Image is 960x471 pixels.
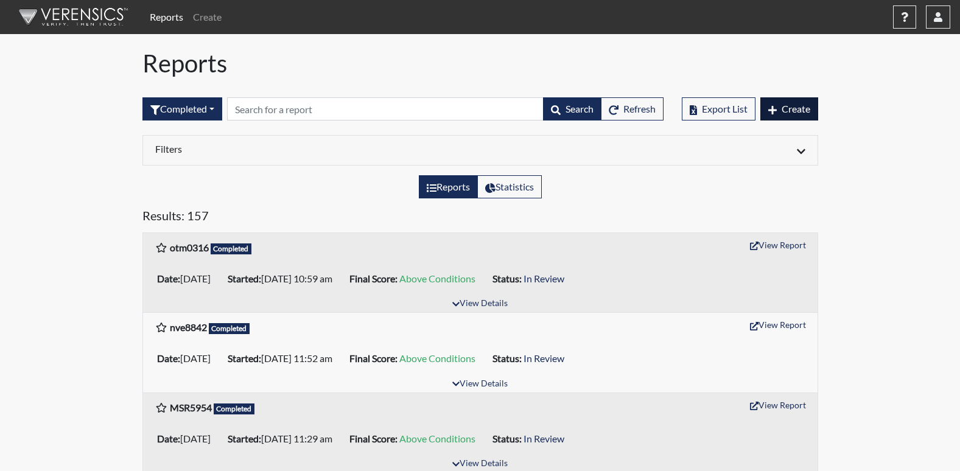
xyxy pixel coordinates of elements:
span: Refresh [623,103,656,114]
b: Date: [157,352,180,364]
b: Date: [157,433,180,444]
label: View the list of reports [419,175,478,198]
button: Search [543,97,601,120]
button: View Details [447,376,513,392]
b: Started: [228,352,261,364]
h5: Results: 157 [142,208,818,228]
span: Completed [209,323,250,334]
li: [DATE] 11:29 am [223,429,345,448]
div: Click to expand/collapse filters [146,143,815,158]
b: Final Score: [349,352,398,364]
span: In Review [524,273,564,284]
span: Create [782,103,810,114]
button: View Report [745,235,811,254]
span: Above Conditions [399,433,475,444]
button: Export List [682,97,755,120]
input: Search by Registration ID, Interview Number, or Investigation Name. [227,97,544,120]
span: Above Conditions [399,273,475,284]
b: Final Score: [349,273,398,284]
li: [DATE] [152,269,223,288]
span: Completed [211,243,252,254]
b: Date: [157,273,180,284]
b: Started: [228,433,261,444]
a: Reports [145,5,188,29]
span: In Review [524,352,564,364]
a: Create [188,5,226,29]
div: Filter by interview status [142,97,222,120]
span: Completed [214,403,255,414]
button: View Report [745,396,811,414]
b: nve8842 [170,321,207,333]
li: [DATE] [152,349,223,368]
li: [DATE] 11:52 am [223,349,345,368]
li: [DATE] 10:59 am [223,269,345,288]
b: otm0316 [170,242,209,253]
button: Refresh [601,97,664,120]
span: Above Conditions [399,352,475,364]
button: View Report [745,315,811,334]
span: In Review [524,433,564,444]
b: Status: [492,433,522,444]
b: Status: [492,273,522,284]
button: View Details [447,296,513,312]
span: Search [566,103,594,114]
b: MSR5954 [170,402,212,413]
span: Export List [702,103,748,114]
li: [DATE] [152,429,223,448]
b: Started: [228,273,261,284]
h1: Reports [142,49,818,78]
button: Create [760,97,818,120]
b: Final Score: [349,433,398,444]
b: Status: [492,352,522,364]
h6: Filters [155,143,471,155]
label: View statistics about completed interviews [477,175,542,198]
button: Completed [142,97,222,120]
